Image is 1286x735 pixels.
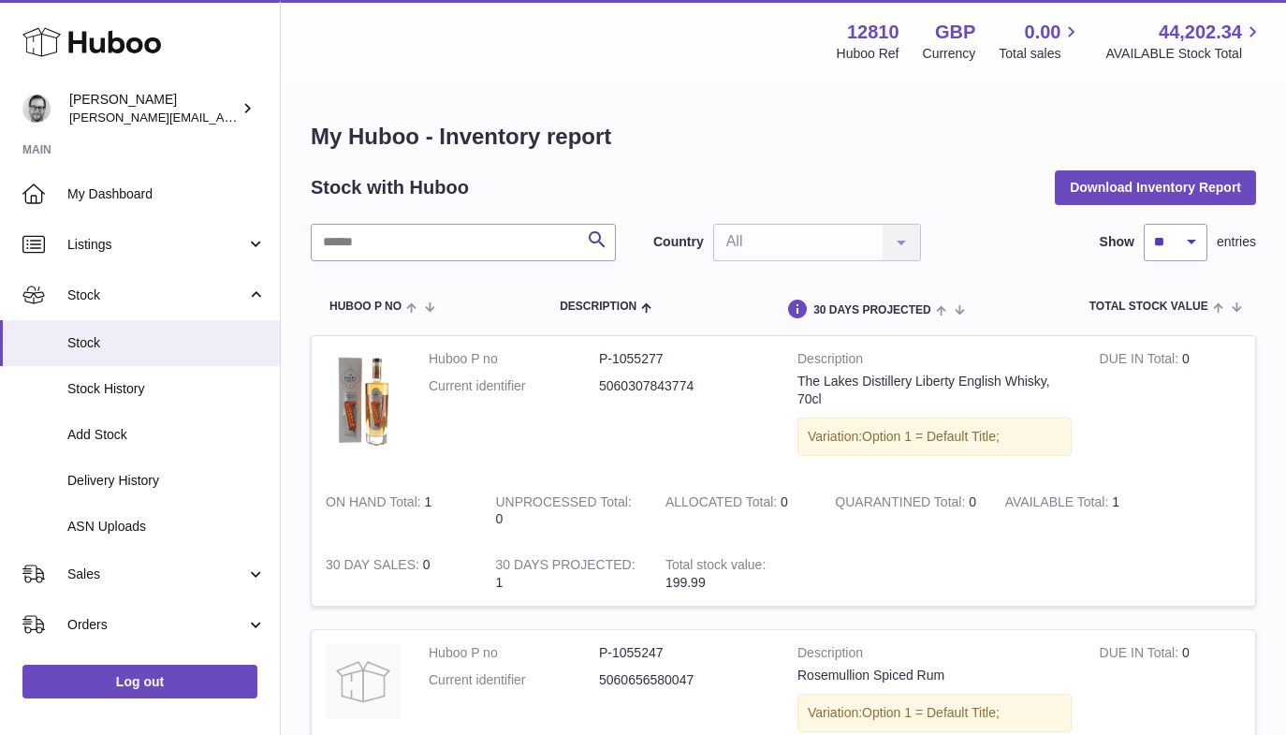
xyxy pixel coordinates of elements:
span: Huboo P no [329,301,402,313]
a: Log out [22,665,257,698]
strong: QUARANTINED Total [835,494,969,514]
span: [PERSON_NAME][EMAIL_ADDRESS][DOMAIN_NAME] [69,110,375,125]
label: Show [1100,233,1134,251]
td: 0 [481,479,650,543]
dt: Huboo P no [429,644,599,662]
img: product image [326,644,401,719]
span: 44,202.34 [1159,20,1242,45]
strong: ON HAND Total [326,494,425,514]
strong: 30 DAYS PROJECTED [495,557,635,577]
strong: 12810 [847,20,899,45]
a: 0.00 Total sales [999,20,1082,63]
h2: Stock with Huboo [311,175,469,200]
strong: AVAILABLE Total [1005,494,1112,514]
dt: Current identifier [429,671,599,689]
span: Stock [67,334,266,352]
td: 0 [651,479,821,543]
dd: 5060656580047 [599,671,769,689]
span: Sales [67,566,246,583]
dd: P-1055277 [599,350,769,368]
strong: Description [797,350,1072,373]
span: Orders [67,616,246,634]
dd: P-1055247 [599,644,769,662]
span: Add Stock [67,426,266,444]
span: My Dashboard [67,185,266,203]
span: 0 [969,494,976,509]
td: 1 [312,479,481,543]
strong: UNPROCESSED Total [495,494,631,514]
span: Option 1 = Default Title; [862,429,1000,444]
strong: DUE IN Total [1100,645,1182,665]
span: ASN Uploads [67,518,266,536]
td: 1 [991,479,1161,543]
div: Rosemullion Spiced Rum [797,667,1072,684]
span: 0.00 [1025,20,1061,45]
span: Stock [67,287,246,304]
td: 0 [1086,336,1255,479]
strong: 30 DAY SALES [326,557,423,577]
label: Country [653,233,704,251]
span: Listings [67,236,246,254]
span: entries [1217,233,1256,251]
div: Huboo Ref [837,45,899,63]
span: 30 DAYS PROJECTED [813,304,931,316]
a: 44,202.34 AVAILABLE Stock Total [1105,20,1264,63]
span: Total stock value [1089,301,1208,313]
strong: GBP [935,20,975,45]
span: Description [560,301,636,313]
img: alex@digidistiller.com [22,95,51,123]
strong: Total stock value [665,557,766,577]
strong: ALLOCATED Total [665,494,781,514]
dt: Current identifier [429,377,599,395]
strong: DUE IN Total [1100,351,1182,371]
div: [PERSON_NAME] [69,91,238,126]
span: Delivery History [67,472,266,490]
img: product image [326,350,401,450]
div: Variation: [797,694,1072,732]
strong: Description [797,644,1072,667]
td: 1 [481,542,650,606]
span: AVAILABLE Stock Total [1105,45,1264,63]
td: 0 [312,542,481,606]
div: The Lakes Distillery Liberty English Whisky, 70cl [797,373,1072,408]
h1: My Huboo - Inventory report [311,122,1256,152]
dd: 5060307843774 [599,377,769,395]
button: Download Inventory Report [1055,170,1256,204]
span: Total sales [999,45,1082,63]
div: Currency [923,45,976,63]
span: Stock History [67,380,266,398]
dt: Huboo P no [429,350,599,368]
span: Option 1 = Default Title; [862,705,1000,720]
span: 199.99 [665,575,706,590]
div: Variation: [797,418,1072,456]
